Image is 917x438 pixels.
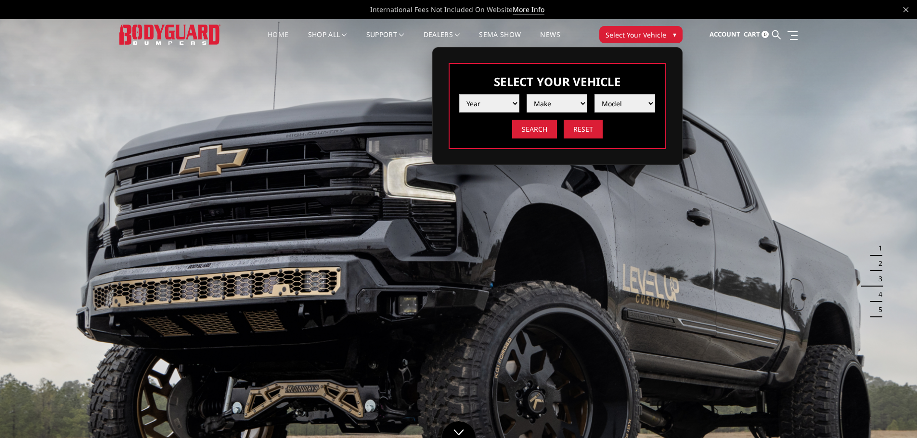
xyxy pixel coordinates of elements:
[762,31,769,38] span: 0
[308,31,347,50] a: shop all
[119,25,220,44] img: BODYGUARD BUMPERS
[873,256,882,271] button: 2 of 5
[599,26,683,43] button: Select Your Vehicle
[424,31,460,50] a: Dealers
[673,29,676,39] span: ▾
[540,31,560,50] a: News
[459,74,656,89] h3: Select Your Vehicle
[873,240,882,256] button: 1 of 5
[873,271,882,287] button: 3 of 5
[268,31,288,50] a: Home
[710,22,740,48] a: Account
[873,287,882,302] button: 4 of 5
[606,30,666,40] span: Select Your Vehicle
[744,22,769,48] a: Cart 0
[744,30,760,38] span: Cart
[442,421,476,438] a: Click to Down
[512,120,557,138] input: Search
[479,31,521,50] a: SEMA Show
[564,120,603,138] input: Reset
[513,5,544,14] a: More Info
[459,94,520,113] select: Please select the value from list.
[366,31,404,50] a: Support
[710,30,740,38] span: Account
[873,302,882,317] button: 5 of 5
[527,94,587,113] select: Please select the value from list.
